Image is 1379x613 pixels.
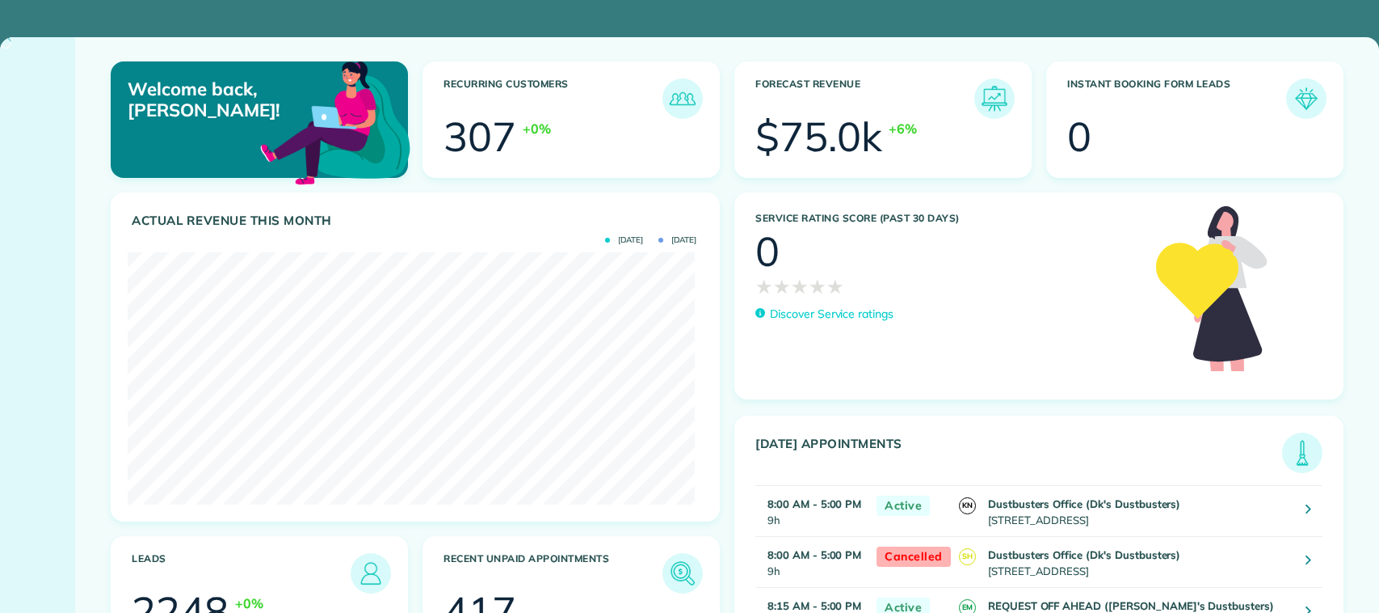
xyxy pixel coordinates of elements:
img: icon_form_leads-04211a6a04a5b2264e4ee56bc0799ec3eb69b7e499cbb523a139df1d13a81ae0.png [1290,82,1322,115]
div: +0% [523,119,551,138]
p: Welcome back, [PERSON_NAME]! [128,78,312,121]
h3: Service Rating score (past 30 days) [755,213,1140,224]
h3: Actual Revenue this month [132,213,703,228]
span: ★ [809,272,826,301]
span: ★ [826,272,844,301]
img: dashboard_welcome-42a62b7d889689a78055ac9021e634bf52bae3f8056760290aed330b23ab8690.png [257,43,414,200]
h3: Recurring Customers [444,78,662,119]
div: 307 [444,116,516,157]
img: icon_todays_appointments-901f7ab196bb0bea1936b74009e4eb5ffbc2d2711fa7634e0d609ed5ef32b18b.png [1286,437,1318,469]
span: ★ [791,272,809,301]
img: icon_unpaid_appointments-47b8ce3997adf2238b356f14209ab4cced10bd1f174958f3ca8f1d0dd7fffeee.png [666,557,699,590]
td: [STREET_ADDRESS] [984,486,1293,537]
strong: 8:15 AM - 5:00 PM [767,599,861,612]
p: Discover Service ratings [770,306,893,323]
strong: Dustbusters Office (Dk's Dustbusters) [988,548,1181,561]
span: [DATE] [658,236,696,244]
h3: Instant Booking Form Leads [1067,78,1286,119]
strong: 8:00 AM - 5:00 PM [767,497,861,510]
div: $75.0k [755,116,882,157]
h3: Leads [132,553,351,594]
strong: Dustbusters Office (Dk's Dustbusters) [988,497,1181,510]
img: icon_leads-1bed01f49abd5b7fead27621c3d59655bb73ed531f8eeb49469d10e621d6b896.png [355,557,387,590]
h3: [DATE] Appointments [755,437,1282,473]
span: Cancelled [877,547,951,567]
strong: REQUEST OFF AHEAD ([PERSON_NAME]'s Dustbusters) [988,599,1274,612]
td: [STREET_ADDRESS] [984,537,1293,588]
strong: 8:00 AM - 5:00 PM [767,548,861,561]
img: icon_recurring_customers-cf858462ba22bcd05b5a5880d41d6543d210077de5bb9ebc9590e49fd87d84ed.png [666,82,699,115]
div: +6% [889,119,917,138]
span: ★ [773,272,791,301]
span: Active [877,496,930,516]
h3: Forecast Revenue [755,78,974,119]
span: [DATE] [605,236,643,244]
td: 9h [755,486,868,537]
span: ★ [755,272,773,301]
div: 0 [1067,116,1091,157]
div: +0% [235,594,263,613]
h3: Recent unpaid appointments [444,553,662,594]
div: 0 [755,231,780,272]
span: SH [959,548,976,565]
a: Discover Service ratings [755,306,893,323]
img: icon_forecast_revenue-8c13a41c7ed35a8dcfafea3cbb826a0462acb37728057bba2d056411b612bbbe.png [978,82,1011,115]
td: 9h [755,537,868,588]
span: KN [959,497,976,514]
